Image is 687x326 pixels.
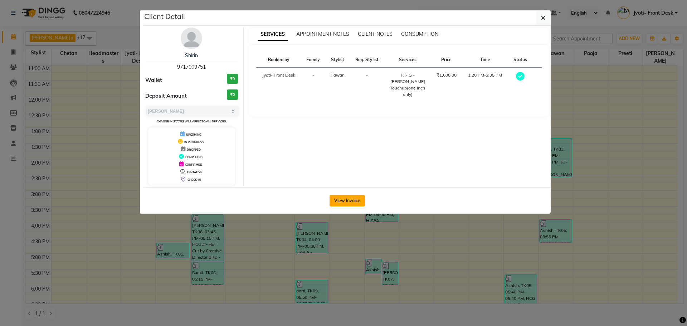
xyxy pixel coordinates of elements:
[350,68,384,102] td: -
[462,68,508,102] td: 1:20 PM-2:35 PM
[145,92,187,100] span: Deposit Amount
[227,89,238,100] h3: ₹0
[186,133,201,136] span: UPCOMING
[177,64,206,70] span: 9717009751
[431,52,462,68] th: Price
[384,52,431,68] th: Services
[296,31,349,37] span: APPOINTMENT NOTES
[435,72,458,78] div: ₹1,600.00
[301,52,325,68] th: Family
[145,76,162,84] span: Wallet
[187,170,202,174] span: TENTATIVE
[350,52,384,68] th: Req. Stylist
[187,178,201,181] span: CHECK-IN
[227,74,238,84] h3: ₹0
[330,195,365,206] button: View Invoice
[184,140,204,144] span: IN PROGRESS
[462,52,508,68] th: Time
[181,28,202,49] img: avatar
[389,72,427,98] div: RT-IG - [PERSON_NAME] Touchup(one inch only)
[157,120,226,123] small: Change in status will apply to all services.
[185,52,198,59] a: Shirin
[185,155,203,159] span: COMPLETED
[301,68,325,102] td: -
[256,52,301,68] th: Booked by
[401,31,438,37] span: CONSUMPTION
[508,52,532,68] th: Status
[358,31,393,37] span: CLIENT NOTES
[331,72,345,78] span: Pawan
[185,163,202,166] span: CONFIRMED
[325,52,350,68] th: Stylist
[187,148,201,151] span: DROPPED
[256,68,301,102] td: Jyoti- Front Desk
[144,11,185,22] h5: Client Detail
[258,28,288,41] span: SERVICES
